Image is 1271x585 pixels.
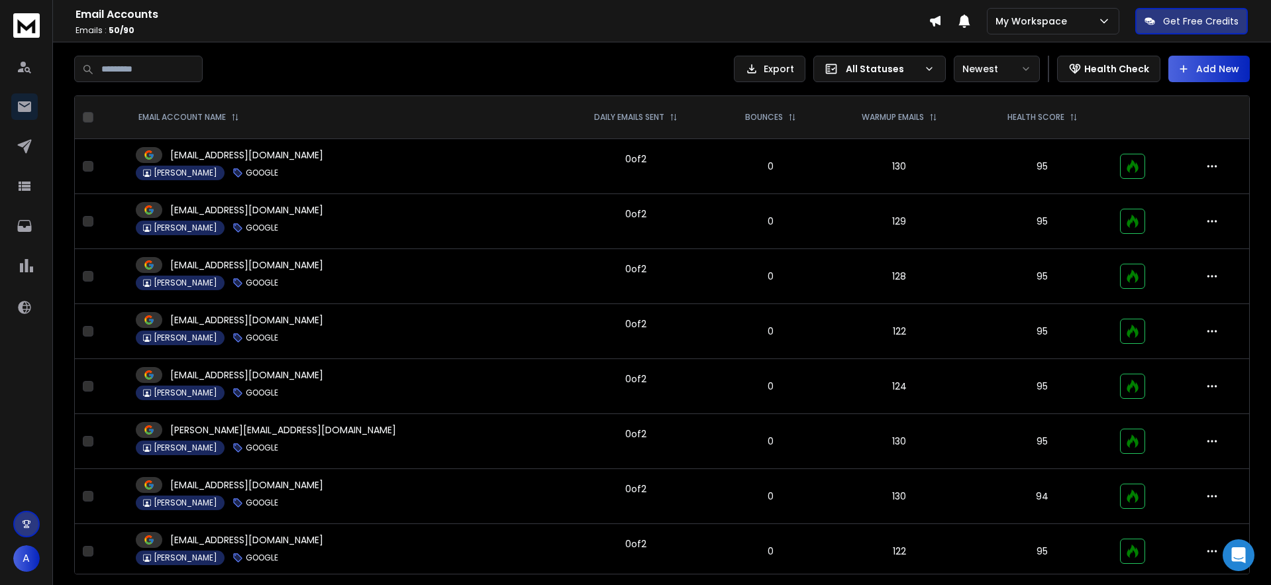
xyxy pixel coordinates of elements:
p: 0 [724,545,818,558]
button: A [13,545,40,572]
p: 0 [724,490,818,503]
p: [PERSON_NAME] [154,333,217,343]
button: Newest [954,56,1040,82]
p: [EMAIL_ADDRESS][DOMAIN_NAME] [170,478,323,492]
td: 95 [973,194,1112,249]
p: [PERSON_NAME] [154,168,217,178]
p: 0 [724,215,818,228]
div: 0 of 2 [625,482,646,496]
p: Get Free Credits [1163,15,1239,28]
div: EMAIL ACCOUNT NAME [138,112,239,123]
div: 0 of 2 [625,427,646,441]
button: Health Check [1057,56,1160,82]
p: [EMAIL_ADDRESS][DOMAIN_NAME] [170,313,323,327]
div: 0 of 2 [625,537,646,551]
p: [EMAIL_ADDRESS][DOMAIN_NAME] [170,203,323,217]
p: [PERSON_NAME] [154,498,217,508]
div: 0 of 2 [625,262,646,276]
p: 0 [724,380,818,393]
p: [PERSON_NAME] [154,553,217,563]
td: 130 [826,414,973,469]
td: 130 [826,139,973,194]
p: DAILY EMAILS SENT [594,112,664,123]
p: [EMAIL_ADDRESS][DOMAIN_NAME] [170,258,323,272]
p: GOOGLE [246,553,278,563]
button: Get Free Credits [1135,8,1248,34]
p: Health Check [1084,62,1149,76]
td: 128 [826,249,973,304]
p: GOOGLE [246,278,278,288]
p: GOOGLE [246,443,278,453]
p: 0 [724,160,818,173]
span: 50 / 90 [109,25,134,36]
p: GOOGLE [246,223,278,233]
p: [PERSON_NAME] [154,223,217,233]
p: [EMAIL_ADDRESS][DOMAIN_NAME] [170,533,323,547]
p: GOOGLE [246,388,278,398]
p: WARMUP EMAILS [862,112,924,123]
td: 124 [826,359,973,414]
div: 0 of 2 [625,152,646,166]
p: BOUNCES [745,112,783,123]
div: Open Intercom Messenger [1223,539,1254,571]
div: 0 of 2 [625,372,646,386]
p: [PERSON_NAME][EMAIL_ADDRESS][DOMAIN_NAME] [170,423,396,437]
p: [PERSON_NAME] [154,443,217,453]
button: Export [734,56,805,82]
td: 122 [826,524,973,579]
div: 0 of 2 [625,317,646,331]
td: 94 [973,469,1112,524]
td: 130 [826,469,973,524]
p: GOOGLE [246,333,278,343]
td: 95 [973,249,1112,304]
img: logo [13,13,40,38]
td: 129 [826,194,973,249]
p: [PERSON_NAME] [154,388,217,398]
td: 122 [826,304,973,359]
p: All Statuses [846,62,919,76]
p: 0 [724,270,818,283]
td: 95 [973,414,1112,469]
td: 95 [973,139,1112,194]
p: 0 [724,435,818,448]
p: [EMAIL_ADDRESS][DOMAIN_NAME] [170,368,323,382]
p: [EMAIL_ADDRESS][DOMAIN_NAME] [170,148,323,162]
p: 0 [724,325,818,338]
td: 95 [973,524,1112,579]
button: Add New [1168,56,1250,82]
td: 95 [973,304,1112,359]
p: HEALTH SCORE [1007,112,1064,123]
td: 95 [973,359,1112,414]
p: GOOGLE [246,168,278,178]
p: [PERSON_NAME] [154,278,217,288]
p: My Workspace [995,15,1072,28]
p: Emails : [76,25,929,36]
p: GOOGLE [246,498,278,508]
div: 0 of 2 [625,207,646,221]
h1: Email Accounts [76,7,929,23]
